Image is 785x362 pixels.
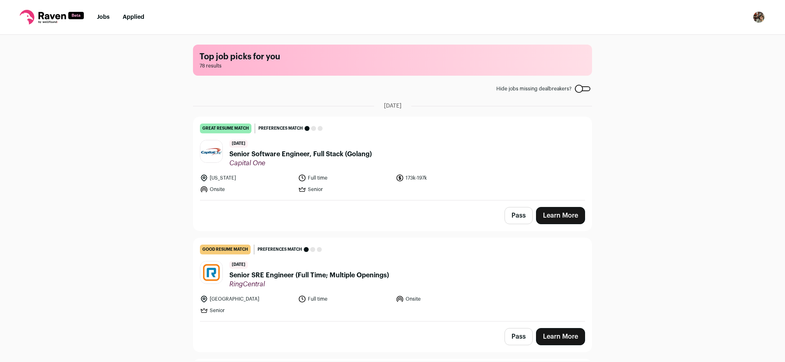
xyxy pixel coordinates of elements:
li: Full time [298,295,391,303]
img: 24b4cd1a14005e1eb0453b1a75ab48f7ab5ae425408ff78ab99c55fada566dcb.jpg [200,140,222,162]
div: great resume match [200,124,251,133]
span: Senior Software Engineer, Full Stack (Golang) [229,149,372,159]
img: 225fe55032e4848fec1fc92f2ec822aba086104cb3da8c1f2d68bf4d140f5a32.jpg [200,261,222,283]
li: Onsite [200,185,293,193]
div: good resume match [200,245,251,254]
li: 173k-197k [396,174,489,182]
span: Hide jobs missing dealbreakers? [496,85,572,92]
span: [DATE] [229,140,248,148]
span: Senior SRE Engineer (Full Time; Multiple Openings) [229,270,389,280]
button: Pass [505,207,533,224]
a: Applied [123,14,144,20]
a: Learn More [536,328,585,345]
span: [DATE] [229,261,248,269]
a: Jobs [97,14,110,20]
span: RingCentral [229,280,389,288]
button: Pass [505,328,533,345]
li: Full time [298,174,391,182]
li: Onsite [396,295,489,303]
li: Senior [298,185,391,193]
a: good resume match Preferences match [DATE] Senior SRE Engineer (Full Time; Multiple Openings) Rin... [193,238,592,321]
span: [DATE] [384,102,401,110]
li: Senior [200,306,293,315]
span: 78 results [200,63,585,69]
button: Open dropdown [752,11,765,24]
li: [US_STATE] [200,174,293,182]
h1: Top job picks for you [200,51,585,63]
a: great resume match Preferences match [DATE] Senior Software Engineer, Full Stack (Golang) Capital... [193,117,592,200]
span: Capital One [229,159,372,167]
img: 11887195-medium_jpg [752,11,765,24]
span: Preferences match [258,124,303,133]
li: [GEOGRAPHIC_DATA] [200,295,293,303]
span: Preferences match [258,245,302,254]
a: Learn More [536,207,585,224]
